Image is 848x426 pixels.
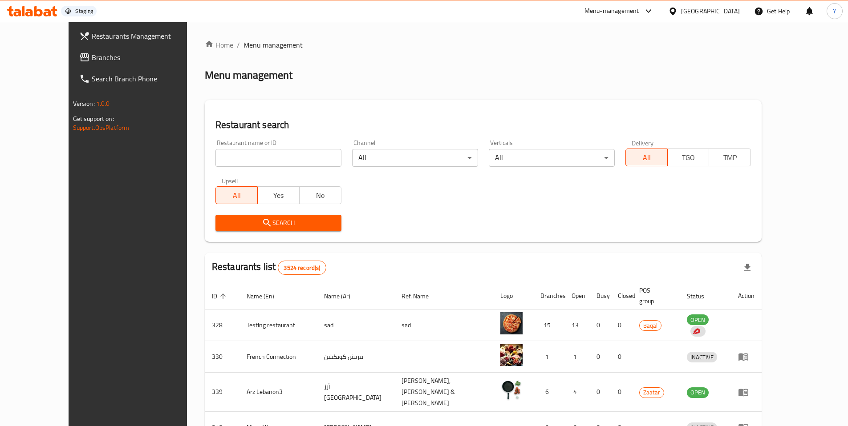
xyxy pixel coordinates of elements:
[402,291,440,301] span: Ref. Name
[500,344,523,366] img: French Connection
[215,215,341,231] button: Search
[640,387,664,398] span: Zaatar
[223,217,334,229] span: Search
[589,341,611,373] td: 0
[261,189,296,202] span: Yes
[257,186,300,204] button: Yes
[709,149,751,166] button: TMP
[317,341,394,373] td: فرنش كونكشن
[667,149,710,166] button: TGO
[564,282,589,309] th: Open
[205,40,762,50] nav: breadcrumb
[72,68,210,89] a: Search Branch Phone
[73,98,95,109] span: Version:
[215,149,341,167] input: Search for restaurant name or ID..
[317,373,394,412] td: أرز [GEOGRAPHIC_DATA]
[215,118,751,132] h2: Restaurant search
[737,257,758,278] div: Export file
[212,260,326,275] h2: Restaurants list
[72,25,210,47] a: Restaurants Management
[92,73,203,84] span: Search Branch Phone
[833,6,836,16] span: Y
[205,341,239,373] td: 330
[533,341,564,373] td: 1
[75,8,93,15] div: Staging
[500,312,523,334] img: Testing restaurant
[629,151,664,164] span: All
[352,149,478,167] div: All
[500,379,523,402] img: Arz Lebanon3
[489,149,615,167] div: All
[278,264,325,272] span: 3524 record(s)
[212,291,229,301] span: ID
[205,68,292,82] h2: Menu management
[611,341,632,373] td: 0
[96,98,110,109] span: 1.0.0
[533,373,564,412] td: 6
[205,373,239,412] td: 339
[564,341,589,373] td: 1
[73,113,114,125] span: Get support on:
[687,387,709,398] span: OPEN
[317,309,394,341] td: sad
[611,282,632,309] th: Closed
[687,352,717,362] span: INACTIVE
[205,309,239,341] td: 328
[738,387,755,398] div: Menu
[692,327,700,335] img: delivery hero logo
[324,291,362,301] span: Name (Ar)
[73,122,130,133] a: Support.OpsPlatform
[205,40,233,50] a: Home
[239,309,317,341] td: Testing restaurant
[687,291,716,301] span: Status
[493,282,533,309] th: Logo
[92,31,203,41] span: Restaurants Management
[611,309,632,341] td: 0
[278,261,326,275] div: Total records count
[639,285,669,306] span: POS group
[239,373,317,412] td: Arz Lebanon3
[243,40,303,50] span: Menu management
[564,309,589,341] td: 13
[589,309,611,341] td: 0
[219,189,254,202] span: All
[299,186,341,204] button: No
[687,315,709,325] span: OPEN
[671,151,706,164] span: TGO
[72,47,210,68] a: Branches
[640,321,661,331] span: Baqal
[394,309,493,341] td: sad
[611,373,632,412] td: 0
[681,6,740,16] div: [GEOGRAPHIC_DATA]
[625,149,668,166] button: All
[92,52,203,63] span: Branches
[222,177,238,184] label: Upsell
[690,326,706,337] div: Indicates that the vendor menu management has been moved to DH Catalog service
[247,291,286,301] span: Name (En)
[239,341,317,373] td: French Connection
[215,186,258,204] button: All
[713,151,747,164] span: TMP
[589,373,611,412] td: 0
[731,282,762,309] th: Action
[584,6,639,16] div: Menu-management
[237,40,240,50] li: /
[533,309,564,341] td: 15
[632,140,654,146] label: Delivery
[303,189,338,202] span: No
[589,282,611,309] th: Busy
[738,351,755,362] div: Menu
[533,282,564,309] th: Branches
[394,373,493,412] td: [PERSON_NAME],[PERSON_NAME] & [PERSON_NAME]
[564,373,589,412] td: 4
